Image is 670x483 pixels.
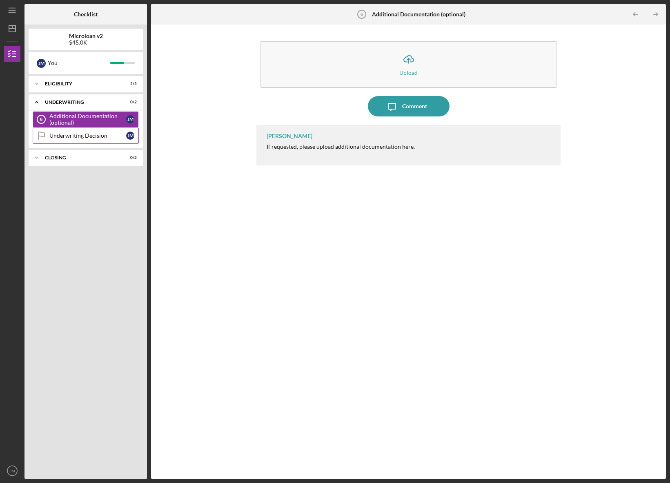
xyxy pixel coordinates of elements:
[69,33,103,39] b: Microloan v2
[402,96,427,116] div: Comment
[126,132,134,140] div: J M
[368,96,450,116] button: Comment
[37,59,46,68] div: J M
[45,155,116,160] div: Closing
[49,132,126,139] div: Underwriting Decision
[69,39,103,46] div: $45.0K
[45,100,116,105] div: Underwriting
[260,41,556,88] button: Upload
[33,111,139,127] a: 6Additional Documentation (optional)JM
[122,81,137,86] div: 5 / 5
[361,12,363,17] tspan: 6
[122,100,137,105] div: 0 / 2
[267,133,312,139] div: [PERSON_NAME]
[372,11,465,18] b: Additional Documentation (optional)
[40,117,42,122] tspan: 6
[48,56,110,70] div: You
[74,11,98,18] b: Checklist
[33,127,139,144] a: Underwriting DecisionJM
[4,463,20,479] button: JM
[122,155,137,160] div: 0 / 2
[126,115,134,123] div: J M
[267,143,415,150] div: If requested, please upload additional documentation here.
[45,81,116,86] div: Eligibility
[49,113,126,126] div: Additional Documentation (optional)
[10,469,15,473] text: JM
[399,69,418,76] div: Upload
